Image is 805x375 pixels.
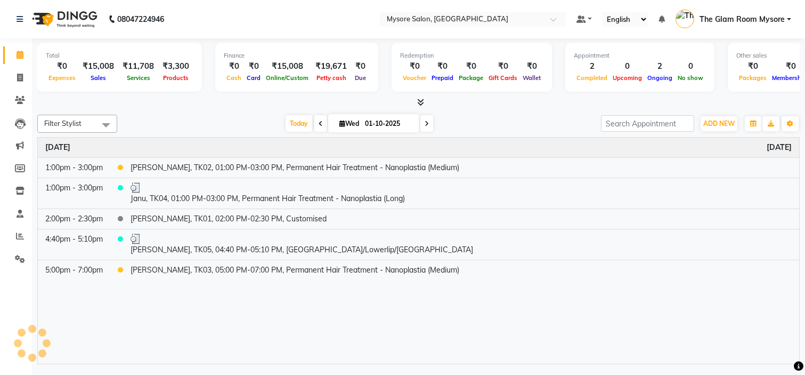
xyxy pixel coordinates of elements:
[400,74,429,82] span: Voucher
[429,74,456,82] span: Prepaid
[244,60,263,73] div: ₹0
[78,60,118,73] div: ₹15,008
[736,60,769,73] div: ₹0
[362,116,415,132] input: 2025-10-01
[700,14,785,25] span: The Glam Room Mysore
[38,138,799,158] th: October 1, 2025
[27,4,100,34] img: logo
[610,60,645,73] div: 0
[574,60,610,73] div: 2
[88,74,109,82] span: Sales
[456,74,486,82] span: Package
[38,229,110,260] td: 4:40pm - 5:10pm
[486,74,520,82] span: Gift Cards
[429,60,456,73] div: ₹0
[400,60,429,73] div: ₹0
[675,60,706,73] div: 0
[676,10,694,28] img: The Glam Room Mysore
[38,260,110,280] td: 5:00pm - 7:00pm
[46,74,78,82] span: Expenses
[574,74,610,82] span: Completed
[45,142,70,153] a: October 1, 2025
[123,260,799,280] td: [PERSON_NAME], TK03, 05:00 PM-07:00 PM, Permanent Hair Treatment - Nanoplastia (Medium)
[117,4,164,34] b: 08047224946
[337,119,362,127] span: Wed
[352,74,369,82] span: Due
[736,74,769,82] span: Packages
[224,60,244,73] div: ₹0
[158,60,193,73] div: ₹3,300
[46,51,193,60] div: Total
[160,74,191,82] span: Products
[224,51,370,60] div: Finance
[574,51,706,60] div: Appointment
[123,209,799,229] td: [PERSON_NAME], TK01, 02:00 PM-02:30 PM, Customised
[44,119,82,127] span: Filter Stylist
[38,157,110,178] td: 1:00pm - 3:00pm
[675,74,706,82] span: No show
[123,157,799,178] td: [PERSON_NAME], TK02, 01:00 PM-03:00 PM, Permanent Hair Treatment - Nanoplastia (Medium)
[244,74,263,82] span: Card
[224,74,244,82] span: Cash
[610,74,645,82] span: Upcoming
[703,119,735,127] span: ADD NEW
[118,60,158,73] div: ₹11,708
[351,60,370,73] div: ₹0
[520,60,543,73] div: ₹0
[486,60,520,73] div: ₹0
[701,116,737,131] button: ADD NEW
[311,60,351,73] div: ₹19,671
[123,229,799,260] td: [PERSON_NAME], TK05, 04:40 PM-05:10 PM, [GEOGRAPHIC_DATA]/Lowerlip/[GEOGRAPHIC_DATA]
[520,74,543,82] span: Wallet
[38,209,110,229] td: 2:00pm - 2:30pm
[314,74,349,82] span: Petty cash
[123,178,799,209] td: Janu, TK04, 01:00 PM-03:00 PM, Permanent Hair Treatment - Nanoplastia (Long)
[286,115,312,132] span: Today
[38,178,110,209] td: 1:00pm - 3:00pm
[400,51,543,60] div: Redemption
[46,60,78,73] div: ₹0
[124,74,153,82] span: Services
[601,115,694,132] input: Search Appointment
[645,74,675,82] span: Ongoing
[456,60,486,73] div: ₹0
[645,60,675,73] div: 2
[767,142,792,153] a: October 1, 2025
[263,60,311,73] div: ₹15,008
[263,74,311,82] span: Online/Custom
